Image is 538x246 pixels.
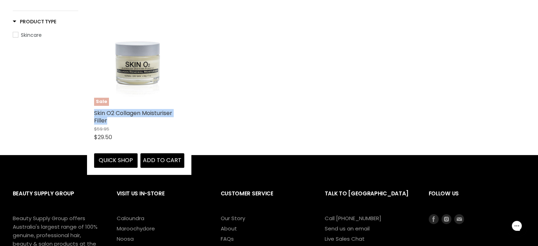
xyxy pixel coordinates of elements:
a: Live Sales Chat [325,235,365,242]
a: Call [PHONE_NUMBER] [325,214,381,222]
h2: Beauty Supply Group [13,185,103,214]
a: Skincare [13,31,78,39]
a: Maroochydore [117,225,155,232]
a: Our Story [221,214,245,222]
a: About [221,225,237,232]
h2: Customer Service [221,185,311,214]
iframe: Gorgias live chat messenger [503,213,531,239]
span: $29.50 [94,133,112,141]
a: FAQs [221,235,234,242]
span: Skincare [21,32,42,39]
button: Add to cart [140,153,184,167]
span: Add to cart [143,156,181,164]
img: Skin O2 Collagen Moisturiser Filler [94,16,184,106]
a: Caloundra [117,214,144,222]
h2: Follow us [429,185,526,214]
h3: Product Type [13,18,57,25]
a: Send us an email [325,225,370,232]
span: $59.95 [94,126,109,132]
a: Noosa [117,235,134,242]
a: Skin O2 Collagen Moisturiser FillerSale [94,16,184,106]
h2: Talk to [GEOGRAPHIC_DATA] [325,185,415,214]
button: Quick shop [94,153,138,167]
a: Skin O2 Collagen Moisturiser Filler [94,109,172,125]
h2: Visit Us In-Store [117,185,207,214]
span: Sale [94,98,109,106]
